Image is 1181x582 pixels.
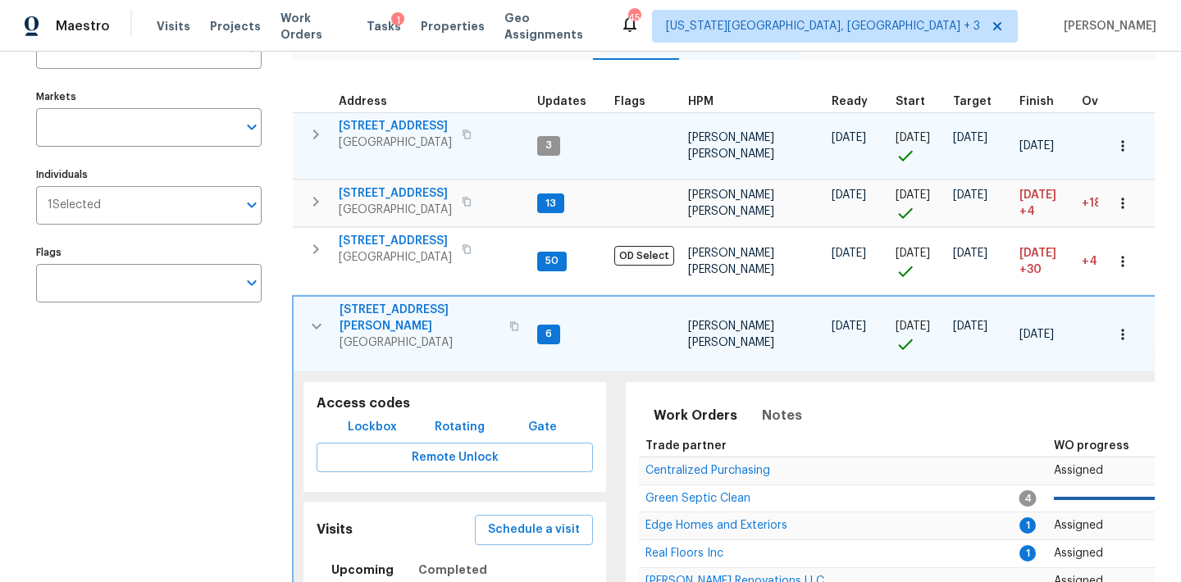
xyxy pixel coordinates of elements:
[539,197,563,211] span: 13
[36,170,262,180] label: Individuals
[340,302,499,334] span: [STREET_ADDRESS][PERSON_NAME]
[340,334,499,351] span: [GEOGRAPHIC_DATA]
[645,548,723,558] a: Real Floors Inc
[391,12,404,29] div: 1
[889,180,946,227] td: Project started on time
[832,321,866,332] span: [DATE]
[1019,96,1069,107] div: Projected renovation finish date
[1019,490,1037,507] span: 4
[645,465,770,476] span: Centralized Purchasing
[1019,189,1056,201] span: [DATE]
[330,448,580,468] span: Remote Unlock
[539,327,559,341] span: 6
[953,96,1006,107] div: Target renovation project end date
[339,233,452,249] span: [STREET_ADDRESS]
[688,321,774,348] span: [PERSON_NAME] [PERSON_NAME]
[645,548,723,559] span: Real Floors Inc
[317,521,353,539] h5: Visits
[331,560,394,580] span: Upcoming
[762,404,802,427] span: Notes
[1019,203,1035,220] span: +4
[645,493,750,503] a: Green Septic Clean
[240,116,263,139] button: Open
[953,132,987,143] span: [DATE]
[367,20,401,32] span: Tasks
[614,96,645,107] span: Flags
[645,440,727,452] span: Trade partner
[953,248,987,259] span: [DATE]
[522,417,562,438] span: Gate
[889,296,946,371] td: Project started on time
[341,412,404,443] button: Lockbox
[1082,198,1101,209] span: +18
[645,520,787,531] span: Edge Homes and Exteriors
[1082,96,1139,107] div: Days past target finish date
[628,10,640,26] div: 45
[896,96,940,107] div: Actual renovation start date
[896,248,930,259] span: [DATE]
[1019,517,1036,534] span: 1
[539,254,565,268] span: 50
[645,466,770,475] a: Centralized Purchasing
[896,132,930,143] span: [DATE]
[475,515,593,545] button: Schedule a visit
[896,321,930,332] span: [DATE]
[421,18,485,34] span: Properties
[1082,96,1124,107] span: Overall
[1019,96,1054,107] span: Finish
[832,248,866,259] span: [DATE]
[488,520,580,540] span: Schedule a visit
[339,118,452,134] span: [STREET_ADDRESS]
[428,412,491,443] button: Rotating
[36,248,262,257] label: Flags
[240,193,263,216] button: Open
[339,134,452,151] span: [GEOGRAPHIC_DATA]
[832,96,882,107] div: Earliest renovation start date (first business day after COE or Checkout)
[48,198,101,212] span: 1 Selected
[418,560,487,580] span: Completed
[1019,329,1054,340] span: [DATE]
[210,18,261,34] span: Projects
[240,271,263,294] button: Open
[832,96,868,107] span: Ready
[348,417,397,438] span: Lockbox
[36,92,262,102] label: Markets
[654,404,737,427] span: Work Orders
[896,189,930,201] span: [DATE]
[832,132,866,143] span: [DATE]
[317,395,593,412] h5: Access codes
[666,18,980,34] span: [US_STATE][GEOGRAPHIC_DATA], [GEOGRAPHIC_DATA] + 3
[1075,180,1146,227] td: 18 day(s) past target finish date
[1075,228,1146,295] td: 48 day(s) past target finish date
[645,493,750,504] span: Green Septic Clean
[504,10,600,43] span: Geo Assignments
[1057,18,1156,34] span: [PERSON_NAME]
[688,132,774,160] span: [PERSON_NAME] [PERSON_NAME]
[832,189,866,201] span: [DATE]
[1013,180,1075,227] td: Scheduled to finish 4 day(s) late
[1019,140,1054,152] span: [DATE]
[1019,261,1042,278] span: +30
[1013,228,1075,295] td: Scheduled to finish 30 day(s) late
[889,228,946,295] td: Project started on time
[645,521,787,530] a: Edge Homes and Exteriors
[539,139,559,152] span: 3
[1019,248,1056,259] span: [DATE]
[896,96,925,107] span: Start
[537,96,586,107] span: Updates
[688,248,774,275] span: [PERSON_NAME] [PERSON_NAME]
[435,417,485,438] span: Rotating
[339,185,452,202] span: [STREET_ADDRESS]
[688,189,774,217] span: [PERSON_NAME] [PERSON_NAME]
[157,18,190,34] span: Visits
[1054,440,1129,452] span: WO progress
[339,202,452,218] span: [GEOGRAPHIC_DATA]
[953,189,987,201] span: [DATE]
[688,96,714,107] span: HPM
[953,96,992,107] span: Target
[56,18,110,34] span: Maestro
[614,246,674,266] span: OD Select
[1019,545,1036,562] span: 1
[953,321,987,332] span: [DATE]
[280,10,348,43] span: Work Orders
